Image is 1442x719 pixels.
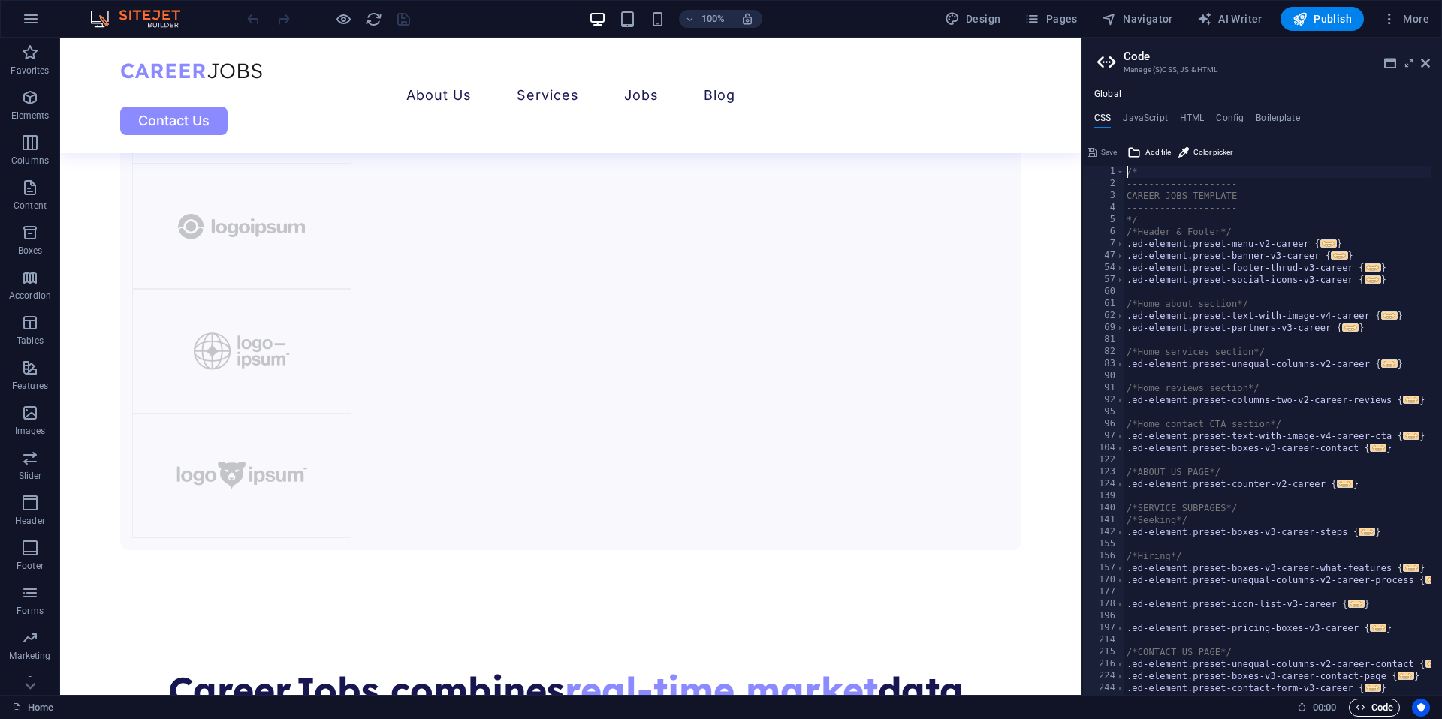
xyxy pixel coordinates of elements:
div: 6 [1083,226,1125,238]
div: 142 [1083,526,1125,538]
div: 1 [1083,166,1125,178]
p: Images [15,425,46,437]
span: More [1382,11,1429,26]
span: ... [1365,263,1381,272]
div: 69 [1083,322,1125,334]
div: 122 [1083,454,1125,466]
span: ... [1320,239,1337,248]
span: ... [1398,672,1414,680]
div: 177 [1083,586,1125,598]
p: Elements [11,110,50,122]
button: More [1376,7,1435,31]
div: 140 [1083,502,1125,514]
span: 00 00 [1313,699,1336,717]
div: 124 [1083,478,1125,490]
div: 214 [1083,634,1125,646]
h4: JavaScript [1123,113,1167,129]
div: 62 [1083,310,1125,322]
button: Usercentrics [1412,699,1430,717]
button: AI Writer [1191,7,1269,31]
div: 7 [1083,238,1125,250]
button: Add file [1125,143,1173,161]
span: ... [1337,480,1353,488]
span: ... [1381,311,1398,320]
div: 92 [1083,394,1125,406]
span: Code [1356,699,1393,717]
button: Pages [1018,7,1083,31]
p: Features [12,380,48,392]
div: 57 [1083,274,1125,286]
span: ... [1403,564,1419,572]
div: 196 [1083,610,1125,622]
div: 123 [1083,466,1125,478]
div: 2 [1083,178,1125,190]
span: ... [1359,528,1375,536]
button: Publish [1281,7,1364,31]
div: 157 [1083,562,1125,574]
div: 3 [1083,190,1125,202]
span: ... [1332,251,1348,260]
span: ... [1365,684,1381,692]
p: Content [14,200,47,212]
div: 197 [1083,622,1125,634]
span: ... [1425,576,1442,584]
div: 215 [1083,646,1125,658]
div: 60 [1083,286,1125,298]
span: ... [1403,432,1419,440]
p: Header [15,515,45,527]
div: 256 [1083,694,1125,706]
span: ... [1425,660,1442,668]
h4: Boilerplate [1256,113,1300,129]
div: 216 [1083,658,1125,670]
h4: HTML [1180,113,1205,129]
h4: Config [1216,113,1244,129]
div: 97 [1083,430,1125,442]
p: Slider [19,470,42,482]
div: 178 [1083,598,1125,610]
span: AI Writer [1197,11,1263,26]
div: 170 [1083,574,1125,586]
div: 95 [1083,406,1125,418]
h6: Session time [1297,699,1337,717]
a: Click to cancel selection. Double-click to open Pages [12,699,53,717]
span: Navigator [1102,11,1173,26]
p: Columns [11,155,49,167]
span: Pages [1024,11,1077,26]
span: ... [1403,396,1419,404]
h4: Global [1094,89,1121,101]
div: 91 [1083,382,1125,394]
div: 61 [1083,298,1125,310]
span: Publish [1293,11,1352,26]
p: Favorites [11,65,49,77]
h2: Code [1124,50,1430,63]
h4: CSS [1094,113,1111,129]
button: Code [1349,699,1400,717]
span: ... [1342,323,1359,332]
div: 90 [1083,370,1125,382]
div: 104 [1083,442,1125,454]
div: 224 [1083,670,1125,682]
p: Footer [17,560,44,572]
div: 141 [1083,514,1125,526]
div: 4 [1083,202,1125,214]
p: Forms [17,605,44,617]
span: Color picker [1193,143,1232,161]
div: 5 [1083,214,1125,226]
div: 155 [1083,538,1125,550]
p: Tables [17,335,44,347]
div: 82 [1083,346,1125,358]
button: Color picker [1176,143,1235,161]
div: 81 [1083,334,1125,346]
div: 47 [1083,250,1125,262]
span: : [1323,702,1326,713]
h3: Manage (S)CSS, JS & HTML [1124,63,1400,77]
div: 54 [1083,262,1125,274]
